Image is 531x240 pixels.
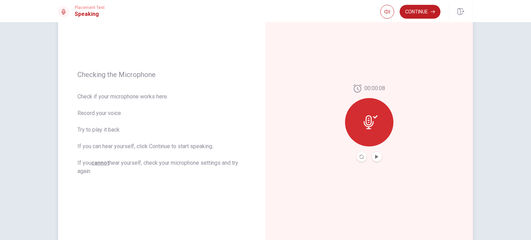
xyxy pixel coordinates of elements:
[75,10,105,18] h1: Speaking
[372,152,382,162] button: Play Audio
[77,70,246,79] span: Checking the Microphone
[75,5,105,10] span: Placement Test
[400,5,440,19] button: Continue
[91,160,109,166] u: cannot
[364,84,385,93] span: 00:00:08
[77,93,246,175] span: Check if your microphone works here. Record your voice. Try to play it back. If you can hear your...
[357,152,366,162] button: Record Again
